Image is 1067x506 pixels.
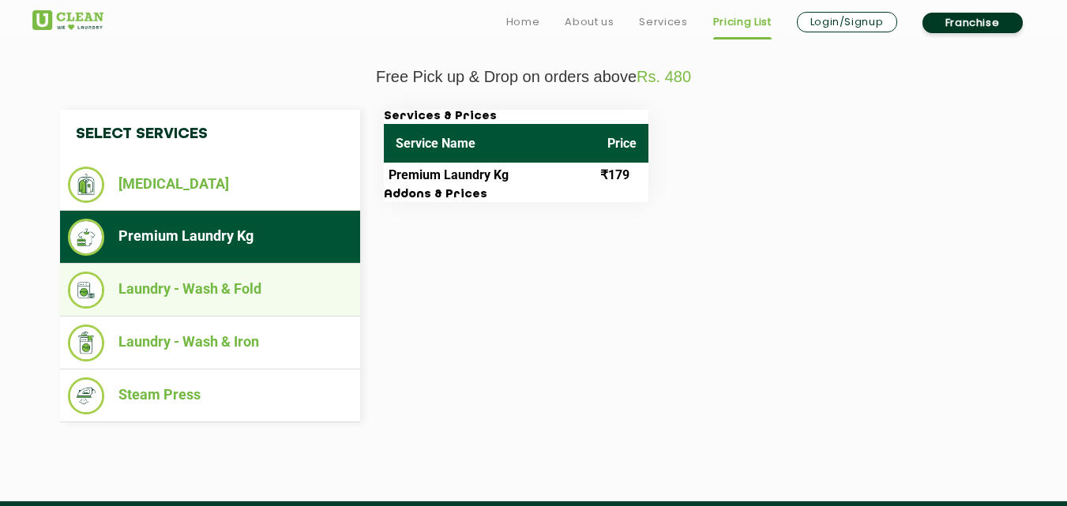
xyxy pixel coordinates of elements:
[595,163,648,188] td: ₹179
[68,272,105,309] img: Laundry - Wash & Fold
[384,188,648,202] h3: Addons & Prices
[595,124,648,163] th: Price
[713,13,772,32] a: Pricing List
[565,13,614,32] a: About us
[639,13,687,32] a: Services
[68,167,352,203] li: [MEDICAL_DATA]
[68,324,105,362] img: Laundry - Wash & Iron
[68,377,105,414] img: Steam Press
[68,219,352,256] li: Premium Laundry Kg
[68,272,352,309] li: Laundry - Wash & Fold
[384,124,595,163] th: Service Name
[68,167,105,203] img: Dry Cleaning
[506,13,540,32] a: Home
[797,12,897,32] a: Login/Signup
[60,110,360,159] h4: Select Services
[637,68,691,85] span: Rs. 480
[68,377,352,414] li: Steam Press
[68,324,352,362] li: Laundry - Wash & Iron
[68,219,105,256] img: Premium Laundry Kg
[32,68,1035,86] p: Free Pick up & Drop on orders above
[384,163,595,188] td: Premium Laundry Kg
[922,13,1023,33] a: Franchise
[32,10,103,30] img: UClean Laundry and Dry Cleaning
[384,110,648,124] h3: Services & Prices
